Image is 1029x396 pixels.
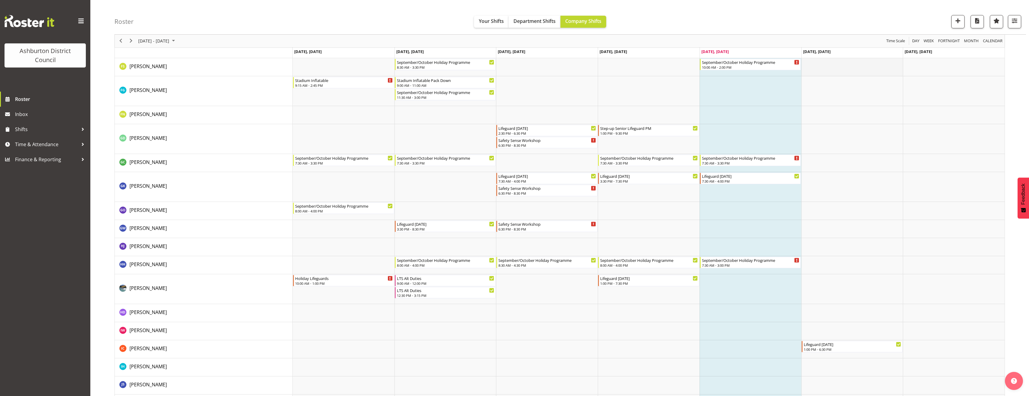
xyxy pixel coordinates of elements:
[702,155,800,161] div: September/October Holiday Programme
[397,275,494,281] div: LTS Alt Duties
[115,256,293,274] td: Harriet Hill resource
[293,203,394,214] div: Guy Ohana"s event - September/October Holiday Programme Begin From Monday, September 29, 2025 at ...
[397,263,494,268] div: 8:00 AM - 4:00 PM
[15,125,78,134] span: Shifts
[498,179,596,184] div: 7:30 AM - 4:00 PM
[397,95,494,100] div: 11:30 AM - 3:00 PM
[911,37,921,45] button: Timeline Day
[700,257,801,268] div: Harriet Hill"s event - September/October Holiday Programme Begin From Friday, October 3, 2025 at ...
[600,257,698,263] div: September/October Holiday Programme
[395,275,496,286] div: Harrison Doak"s event - LTS Alt Duties Begin From Tuesday, September 30, 2025 at 9:00:00 AM GMT+1...
[1008,15,1021,28] button: Filter Shifts
[496,137,597,148] div: Gaston di Laudo"s event - Safety Sense Workshop Begin From Wednesday, October 1, 2025 at 6:30:00 ...
[498,125,596,131] div: Lifeguard [DATE]
[702,257,800,263] div: September/October Holiday Programme
[600,263,698,268] div: 8:00 AM - 4:00 PM
[137,37,178,45] button: October 2025
[129,111,167,118] span: [PERSON_NAME]
[804,347,901,352] div: 1:00 PM - 6:30 PM
[397,155,494,161] div: September/October Holiday Programme
[129,363,167,370] span: [PERSON_NAME]
[598,173,699,184] div: Gideon Kuipers"s event - Lifeguard Thursday Begin From Thursday, October 2, 2025 at 3:30:00 PM GM...
[702,161,800,165] div: 7:30 AM - 3:30 PM
[397,257,494,263] div: September/October Holiday Programme
[129,182,167,190] a: [PERSON_NAME]
[498,131,596,136] div: 2:30 PM - 6:30 PM
[395,287,496,298] div: Harrison Doak"s event - LTS Alt Duties Begin From Tuesday, September 30, 2025 at 12:30:00 PM GMT+...
[115,238,293,256] td: Hannah Joyce resource
[498,49,525,54] span: [DATE], [DATE]
[474,16,509,28] button: Your Shifts
[802,341,903,352] div: Izacc Carr"s event - Lifeguard Saturday Begin From Saturday, October 4, 2025 at 1:00:00 PM GMT+13...
[1011,378,1017,384] img: help-xxl-2.png
[395,155,496,166] div: Georgie Cartney"s event - September/October Holiday Programme Begin From Tuesday, September 30, 2...
[804,341,901,347] div: Lifeguard [DATE]
[129,134,167,142] a: [PERSON_NAME]
[1018,178,1029,218] button: Feedback - Show survey
[115,340,293,358] td: Izacc Carr resource
[498,257,596,263] div: September/October Holiday Programme
[498,221,596,227] div: Safety Sense Workshop
[951,15,965,28] button: Add a new shift
[129,207,167,213] span: [PERSON_NAME]
[295,83,393,88] div: 9:15 AM - 2:45 PM
[496,125,597,136] div: Gaston di Laudo"s event - Lifeguard Wednesday Begin From Wednesday, October 1, 2025 at 2:30:00 PM...
[937,37,961,45] button: Fortnight
[963,37,980,45] button: Timeline Month
[114,18,134,25] h4: Roster
[397,287,494,293] div: LTS Alt Duties
[129,309,167,316] span: [PERSON_NAME]
[496,257,597,268] div: Harriet Hill"s event - September/October Holiday Programme Begin From Wednesday, October 1, 2025 ...
[560,16,606,28] button: Company Shifts
[129,345,167,352] a: [PERSON_NAME]
[129,309,167,316] a: [PERSON_NAME]
[397,161,494,165] div: 7:30 AM - 3:30 PM
[702,263,800,268] div: 7:30 AM - 3:00 PM
[498,191,596,196] div: 6:30 PM - 8:30 PM
[117,37,125,45] button: Previous
[598,257,699,268] div: Harriet Hill"s event - September/October Holiday Programme Begin From Thursday, October 2, 2025 a...
[295,77,393,83] div: Stadium Inflatable
[885,37,906,45] button: Time Scale
[294,49,322,54] span: [DATE], [DATE]
[295,203,393,209] div: September/October Holiday Programme
[479,18,504,24] span: Your Shifts
[700,59,801,70] div: Fahima Safi"s event - September/October Holiday Programme Begin From Friday, October 3, 2025 at 1...
[115,124,293,154] td: Gaston di Laudo resource
[397,77,494,83] div: Stadium Inflatable Pack Down
[701,49,729,54] span: [DATE], [DATE]
[129,261,167,268] a: [PERSON_NAME]
[702,179,800,184] div: 7:30 AM - 4:00 PM
[963,37,979,45] span: Month
[115,376,293,394] td: Jan Steenkamp resource
[498,227,596,231] div: 6:30 PM - 8:30 PM
[129,86,167,94] a: [PERSON_NAME]
[395,59,496,70] div: Fahima Safi"s event - September/October Holiday Programme Begin From Tuesday, September 30, 2025 ...
[129,225,167,231] span: [PERSON_NAME]
[396,49,424,54] span: [DATE], [DATE]
[600,155,698,161] div: September/October Holiday Programme
[513,18,556,24] span: Department Shifts
[397,227,494,231] div: 3:30 PM - 8:30 PM
[129,261,167,268] span: [PERSON_NAME]
[397,89,494,95] div: September/October Holiday Programme
[295,155,393,161] div: September/October Holiday Programme
[127,37,135,45] button: Next
[395,77,496,88] div: Felix Glasner"s event - Stadium Inflatable Pack Down Begin From Tuesday, September 30, 2025 at 9:...
[496,173,597,184] div: Gideon Kuipers"s event - Lifeguard Wednesday Begin From Wednesday, October 1, 2025 at 7:30:00 AM ...
[15,140,78,149] span: Time & Attendance
[11,46,80,64] div: Ashburton District Council
[600,161,698,165] div: 7:30 AM - 3:30 PM
[129,63,167,70] a: [PERSON_NAME]
[1021,184,1026,205] span: Feedback
[115,202,293,220] td: Guy Ohana resource
[600,281,698,286] div: 1:00 PM - 7:30 PM
[129,381,167,388] a: [PERSON_NAME]
[115,154,293,172] td: Georgie Cartney resource
[600,131,698,136] div: 1:00 PM - 9:30 PM
[129,206,167,214] a: [PERSON_NAME]
[129,327,167,334] a: [PERSON_NAME]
